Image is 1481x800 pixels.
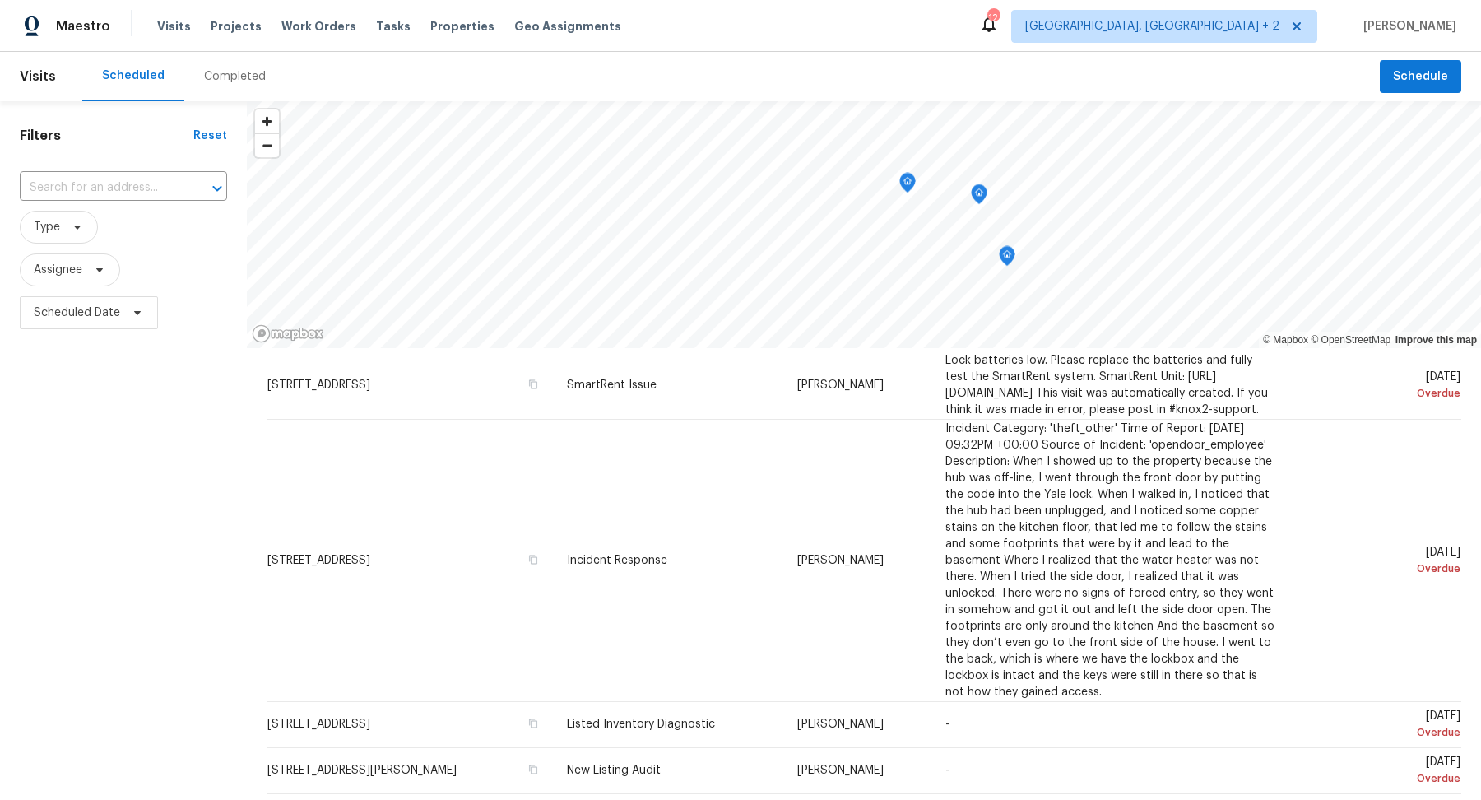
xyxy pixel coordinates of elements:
span: Incident Category: 'theft_other' Time of Report: [DATE] 09:32PM +00:00 Source of Incident: 'opend... [945,423,1274,698]
span: - [945,765,949,776]
button: Zoom out [255,133,279,157]
input: Search for an address... [20,175,181,201]
button: Copy Address [526,377,541,392]
div: Overdue [1304,770,1460,787]
div: Completed [204,68,266,85]
a: Mapbox homepage [252,324,324,343]
span: [PERSON_NAME] [1357,18,1456,35]
span: [GEOGRAPHIC_DATA], [GEOGRAPHIC_DATA] + 2 [1025,18,1279,35]
canvas: Map [247,101,1481,348]
div: Map marker [999,246,1015,272]
div: Scheduled [102,67,165,84]
span: [PERSON_NAME] [797,555,884,566]
span: Incident Response [567,555,667,566]
span: Tasks [376,21,411,32]
span: Visits [20,58,56,95]
span: Properties [430,18,494,35]
div: Overdue [1304,560,1460,577]
a: Mapbox [1263,334,1308,346]
span: Geo Assignments [514,18,621,35]
div: Overdue [1304,385,1460,402]
span: Scheduled Date [34,305,120,321]
span: [STREET_ADDRESS] [267,719,370,730]
button: Schedule [1380,60,1461,94]
div: Reset [193,128,227,144]
span: [DATE] [1304,756,1460,787]
span: Zoom out [255,134,279,157]
span: [DATE] [1304,371,1460,402]
span: Maestro [56,18,110,35]
span: [PERSON_NAME] [797,765,884,776]
span: [DATE] [1304,710,1460,741]
span: Visits [157,18,191,35]
span: New Listing Audit [567,765,661,776]
span: Schedule [1393,67,1448,87]
button: Copy Address [526,716,541,731]
span: Listed Inventory Diagnostic [567,719,715,730]
span: [DATE] [1304,547,1460,577]
button: Copy Address [526,552,541,567]
span: - [945,719,949,730]
span: SmartRent Issue [567,379,657,391]
button: Zoom in [255,109,279,133]
span: Type [34,219,60,235]
button: Copy Address [526,762,541,777]
button: Open [206,177,229,200]
span: [STREET_ADDRESS] [267,379,370,391]
span: [STREET_ADDRESS][PERSON_NAME] [267,765,457,776]
div: Map marker [971,184,987,210]
div: 12 [987,10,999,26]
a: OpenStreetMap [1311,334,1390,346]
span: Work Orders [281,18,356,35]
div: Overdue [1304,724,1460,741]
span: [STREET_ADDRESS] [267,555,370,566]
h1: Filters [20,128,193,144]
a: Improve this map [1395,334,1477,346]
div: Map marker [899,173,916,198]
span: Projects [211,18,262,35]
span: Lock batteries low. Please replace the batteries and fully test the SmartRent system. SmartRent U... [945,355,1268,416]
span: Assignee [34,262,82,278]
span: [PERSON_NAME] [797,719,884,730]
span: [PERSON_NAME] [797,379,884,391]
